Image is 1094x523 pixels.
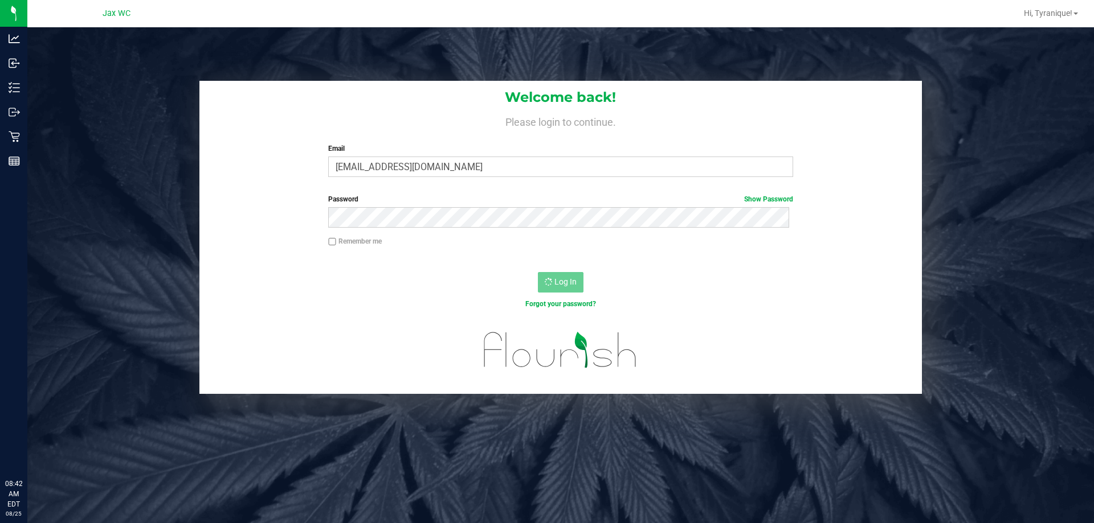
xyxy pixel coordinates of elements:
[538,272,583,293] button: Log In
[199,114,922,127] h4: Please login to continue.
[5,509,22,518] p: 08/25
[744,195,793,203] a: Show Password
[328,236,382,246] label: Remember me
[9,155,20,167] inline-svg: Reports
[5,479,22,509] p: 08:42 AM EDT
[554,277,577,286] span: Log In
[9,33,20,44] inline-svg: Analytics
[199,90,922,105] h1: Welcome back!
[9,106,20,118] inline-svg: Outbound
[9,57,20,69] inline-svg: Inbound
[525,300,596,308] a: Forgot your password?
[328,143,793,154] label: Email
[103,9,130,18] span: Jax WC
[1024,9,1072,18] span: Hi, Tyranique!
[9,82,20,93] inline-svg: Inventory
[470,321,651,379] img: flourish_logo.svg
[328,195,358,203] span: Password
[9,131,20,142] inline-svg: Retail
[328,238,336,246] input: Remember me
